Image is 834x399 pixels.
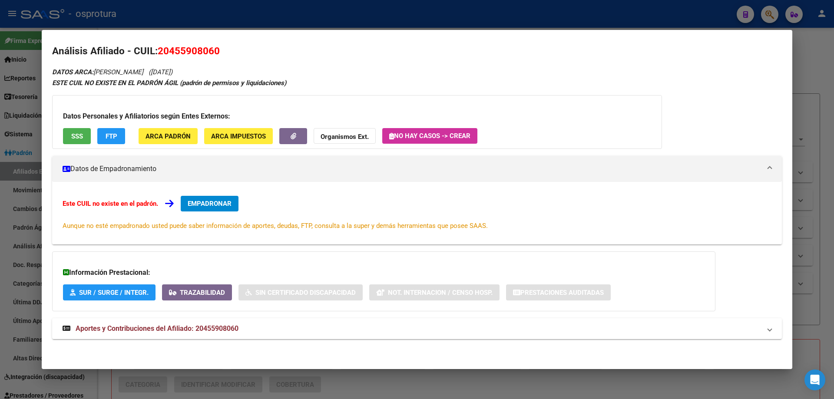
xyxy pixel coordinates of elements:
[804,369,825,390] div: Open Intercom Messenger
[369,284,500,300] button: Not. Internacion / Censo Hosp.
[181,196,238,211] button: EMPADRONAR
[238,284,363,300] button: Sin Certificado Discapacidad
[211,132,266,140] span: ARCA Impuestos
[255,289,356,297] span: Sin Certificado Discapacidad
[52,79,286,87] strong: ESTE CUIL NO EXISTE EN EL PADRÓN ÁGIL (padrón de permisos y liquidaciones)
[63,128,91,144] button: SSS
[180,289,225,297] span: Trazabilidad
[146,132,191,140] span: ARCA Padrón
[63,111,651,122] h3: Datos Personales y Afiliatorios según Entes Externos:
[76,324,238,333] span: Aportes y Contribuciones del Afiliado: 20455908060
[71,132,83,140] span: SSS
[52,44,782,59] h2: Análisis Afiliado - CUIL:
[63,200,158,208] strong: Este CUIL no existe en el padrón.
[520,289,604,297] span: Prestaciones Auditadas
[63,267,705,278] h3: Información Prestacional:
[52,68,93,76] strong: DATOS ARCA:
[162,284,232,300] button: Trazabilidad
[106,132,117,140] span: FTP
[52,182,782,244] div: Datos de Empadronamiento
[63,164,761,174] mat-panel-title: Datos de Empadronamiento
[204,128,273,144] button: ARCA Impuestos
[97,128,125,144] button: FTP
[321,133,369,141] strong: Organismos Ext.
[52,68,143,76] span: [PERSON_NAME]
[52,318,782,339] mat-expansion-panel-header: Aportes y Contribuciones del Afiliado: 20455908060
[506,284,611,300] button: Prestaciones Auditadas
[382,128,477,144] button: No hay casos -> Crear
[389,132,470,140] span: No hay casos -> Crear
[63,222,488,230] span: Aunque no esté empadronado usted puede saber información de aportes, deudas, FTP, consulta a la s...
[158,45,220,56] span: 20455908060
[139,128,198,144] button: ARCA Padrón
[63,284,156,300] button: SUR / SURGE / INTEGR.
[188,200,232,208] span: EMPADRONAR
[52,156,782,182] mat-expansion-panel-header: Datos de Empadronamiento
[388,289,493,297] span: Not. Internacion / Censo Hosp.
[314,128,376,144] button: Organismos Ext.
[149,68,172,76] span: ([DATE])
[79,289,149,297] span: SUR / SURGE / INTEGR.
